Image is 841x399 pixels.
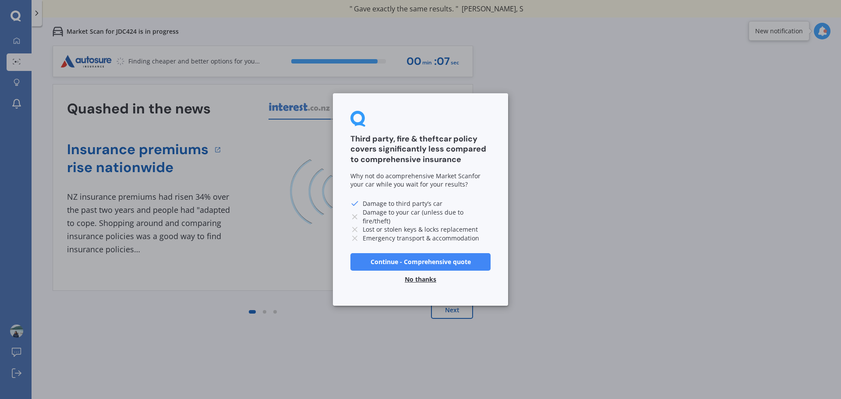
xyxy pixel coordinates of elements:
li: Lost or stolen keys & locks replacement [350,225,491,234]
li: Damage to third party’s car [350,199,491,208]
button: Continue - Comprehensive quote [350,253,491,271]
button: No thanks [399,271,442,288]
h3: Third party, fire & theft car policy covers significantly less compared to comprehensive insurance [350,134,491,164]
span: comprehensive Market Scan [389,172,472,180]
div: Why not do a for your car while you wait for your results? [350,172,491,189]
li: Emergency transport & accommodation [350,234,491,243]
li: Damage to your car (unless due to fire/theft) [350,208,491,225]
